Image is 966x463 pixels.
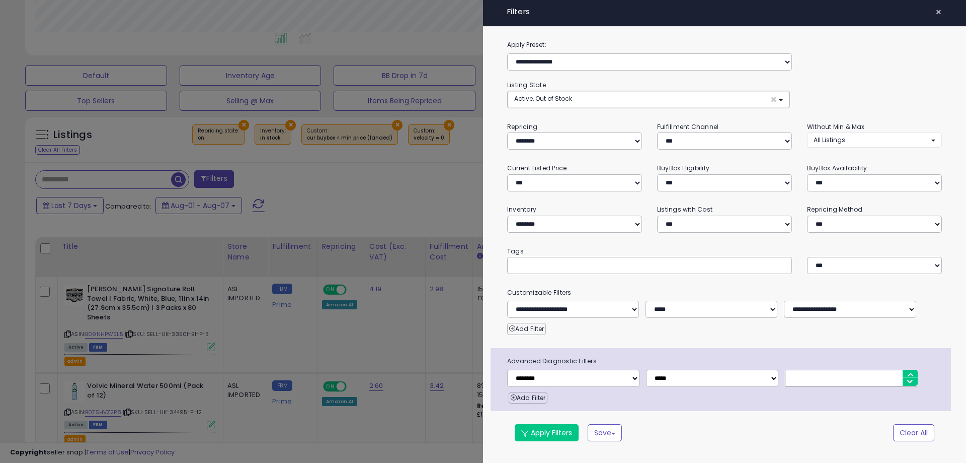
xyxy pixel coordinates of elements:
small: Listings with Cost [657,205,712,214]
button: All Listings [807,133,942,147]
h4: Filters [507,8,942,16]
small: Repricing Method [807,205,863,214]
button: Active, Out of Stock × [508,91,789,108]
small: Current Listed Price [507,164,567,172]
small: Repricing [507,122,537,131]
button: Add Filter [509,392,547,404]
small: Listing State [507,81,546,89]
button: Add Filter [507,323,546,335]
span: Advanced Diagnostic Filters [500,356,951,367]
button: Clear All [893,424,934,441]
small: Customizable Filters [500,287,949,298]
small: Inventory [507,205,536,214]
small: Fulfillment Channel [657,122,718,131]
span: Active, Out of Stock [514,94,572,103]
button: Save [588,424,622,441]
span: × [935,5,942,19]
small: Tags [500,246,949,257]
small: BuyBox Eligibility [657,164,709,172]
small: BuyBox Availability [807,164,867,172]
small: Without Min & Max [807,122,865,131]
button: Apply Filters [515,424,579,441]
label: Apply Preset: [500,39,949,50]
span: × [770,94,777,105]
button: × [931,5,946,19]
span: All Listings [814,136,845,144]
